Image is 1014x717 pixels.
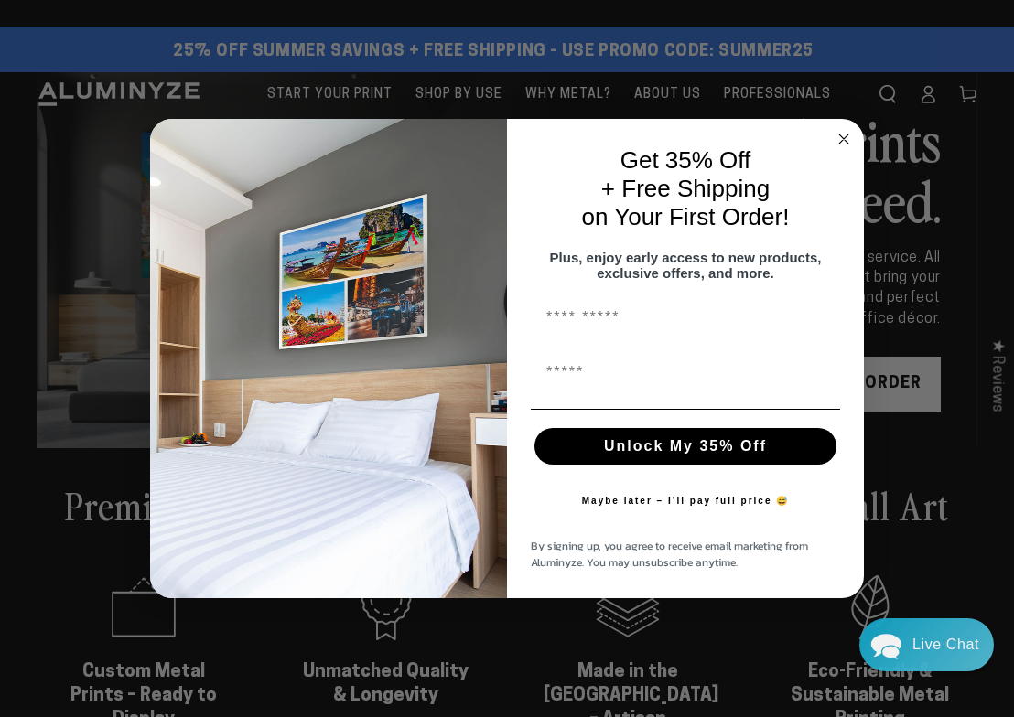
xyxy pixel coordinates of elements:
div: Contact Us Directly [912,618,979,671]
img: 728e4f65-7e6c-44e2-b7d1-0292a396982f.jpeg [150,119,507,598]
button: Unlock My 35% Off [534,428,836,465]
img: underline [531,409,840,410]
span: on Your First Order! [582,203,790,230]
span: By signing up, you agree to receive email marketing from Aluminyze. You may unsubscribe anytime. [531,538,808,571]
span: Get 35% Off [620,146,751,174]
div: Chat widget toggle [859,618,994,671]
button: Maybe later – I’ll pay full price 😅 [573,483,799,519]
button: Close dialog [833,128,855,150]
span: Plus, enjoy early access to new products, exclusive offers, and more. [550,250,822,281]
span: + Free Shipping [601,175,770,202]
